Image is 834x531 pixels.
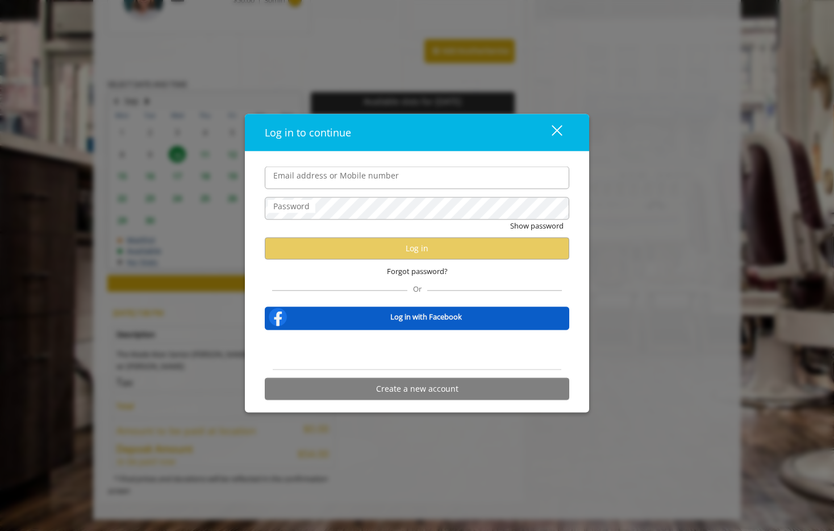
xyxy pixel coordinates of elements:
b: Log in with Facebook [390,311,462,323]
label: Email address or Mobile number [268,169,405,182]
button: close dialog [531,121,569,144]
label: Password [268,200,315,213]
span: Log in to continue [265,126,351,139]
input: Email address or Mobile number [265,167,569,189]
span: Or [407,283,427,293]
img: facebook-logo [266,305,289,328]
span: Forgot password? [387,265,448,277]
button: Log in [265,237,569,259]
input: Password [265,197,569,220]
button: Create a new account [265,377,569,400]
iframe: Sign in with Google Button [360,337,475,362]
div: close dialog [539,124,561,141]
button: Show password [510,220,564,232]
